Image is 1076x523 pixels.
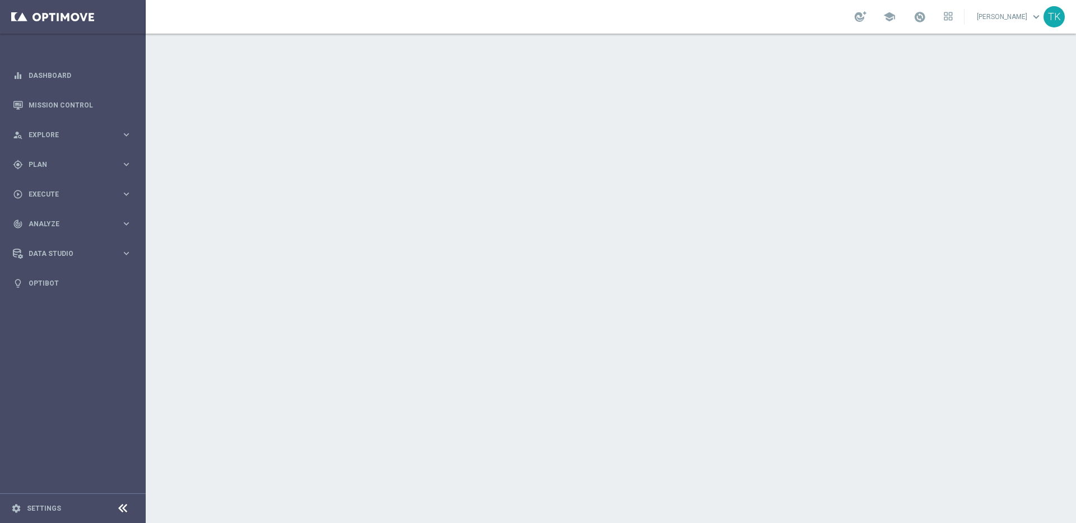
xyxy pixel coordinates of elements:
[12,71,132,80] button: equalizer Dashboard
[12,160,132,169] button: gps_fixed Plan keyboard_arrow_right
[29,90,132,120] a: Mission Control
[12,220,132,228] button: track_changes Analyze keyboard_arrow_right
[29,60,132,90] a: Dashboard
[29,161,121,168] span: Plan
[13,130,121,140] div: Explore
[12,130,132,139] button: person_search Explore keyboard_arrow_right
[883,11,896,23] span: school
[27,505,61,512] a: Settings
[29,221,121,227] span: Analyze
[121,129,132,140] i: keyboard_arrow_right
[1043,6,1065,27] div: TK
[121,218,132,229] i: keyboard_arrow_right
[121,248,132,259] i: keyboard_arrow_right
[13,189,23,199] i: play_circle_outline
[13,160,121,170] div: Plan
[1030,11,1042,23] span: keyboard_arrow_down
[13,219,121,229] div: Analyze
[13,60,132,90] div: Dashboard
[13,160,23,170] i: gps_fixed
[12,279,132,288] button: lightbulb Optibot
[13,219,23,229] i: track_changes
[13,189,121,199] div: Execute
[13,249,121,259] div: Data Studio
[121,189,132,199] i: keyboard_arrow_right
[13,130,23,140] i: person_search
[12,249,132,258] button: Data Studio keyboard_arrow_right
[12,101,132,110] button: Mission Control
[13,90,132,120] div: Mission Control
[29,132,121,138] span: Explore
[11,503,21,513] i: settings
[29,250,121,257] span: Data Studio
[121,159,132,170] i: keyboard_arrow_right
[13,278,23,288] i: lightbulb
[976,8,1043,25] a: [PERSON_NAME]keyboard_arrow_down
[13,71,23,81] i: equalizer
[29,191,121,198] span: Execute
[29,268,132,298] a: Optibot
[13,268,132,298] div: Optibot
[12,190,132,199] button: play_circle_outline Execute keyboard_arrow_right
